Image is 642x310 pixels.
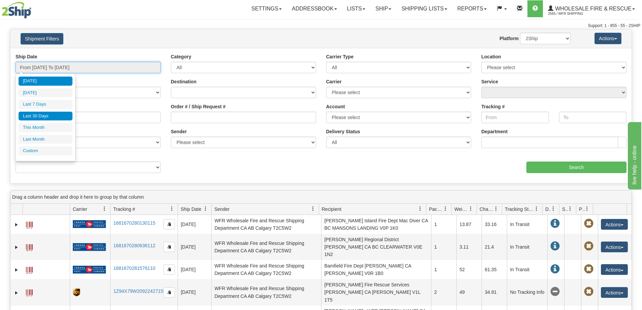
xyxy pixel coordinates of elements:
[553,6,632,11] span: WHOLESALE FIRE & RESCUE
[73,220,106,228] img: 20 - Canada Post
[482,215,507,234] td: 33.16
[543,0,640,17] a: WHOLESALE FIRE & RESCUE 2565 / WFR Shipping
[163,242,175,252] button: Copy to clipboard
[326,103,345,110] label: Account
[73,206,87,213] span: Carrier
[579,206,585,213] span: Pickup Status
[19,135,72,144] li: Last Month
[601,287,628,298] button: Actions
[10,191,632,204] div: grid grouping header
[26,264,33,275] a: Label
[13,289,20,296] a: Expand
[490,203,502,215] a: Charge filter column settings
[163,264,175,275] button: Copy to clipboard
[307,203,319,215] a: Sender filter column settings
[326,53,354,60] label: Carrier Type
[431,260,456,279] td: 1
[507,234,547,260] td: In Transit
[287,0,342,17] a: Addressbook
[548,203,559,215] a: Delivery Status filter column settings
[456,215,482,234] td: 13.87
[211,260,321,279] td: WFR Wholesale Fire and Rescue Shipping Department CA AB Calgary T2C5W2
[342,0,370,17] a: Lists
[562,206,568,213] span: Shipment Issues
[178,260,211,279] td: [DATE]
[19,123,72,132] li: This Month
[482,234,507,260] td: 21.4
[480,206,494,213] span: Charge
[454,206,468,213] span: Weight
[545,206,551,213] span: Delivery Status
[507,260,547,279] td: In Transit
[507,215,547,234] td: In Transit
[481,78,498,85] label: Service
[200,203,211,215] a: Ship Date filter column settings
[113,220,155,226] a: 1681670280130115
[550,219,560,228] span: In Transit
[507,279,547,305] td: No Tracking Info
[5,4,62,12] div: live help - online
[99,203,110,215] a: Carrier filter column settings
[321,260,431,279] td: Bamfield Fire Dept [PERSON_NAME] CA [PERSON_NAME] V0R 1B0
[163,219,175,229] button: Copy to clipboard
[26,219,33,229] a: Label
[113,288,163,294] a: 1Z94X79W2092242715
[456,234,482,260] td: 3.11
[584,287,593,297] span: Pickup Not Assigned
[113,206,135,213] span: Tracking #
[2,2,31,19] img: logo2565.jpg
[456,260,482,279] td: 52
[326,78,342,85] label: Carrier
[321,279,431,305] td: [PERSON_NAME] Fire Rescue Services [PERSON_NAME] CA [PERSON_NAME] V1L 1T5
[601,219,628,230] button: Actions
[452,0,492,17] a: Reports
[19,77,72,86] li: [DATE]
[19,146,72,156] li: Custom
[13,244,20,251] a: Expand
[19,112,72,121] li: Last 30 Days
[211,279,321,305] td: WFR Wholesale Fire and Rescue Shipping Department CA AB Calgary T2C5W2
[526,162,626,173] input: Search
[601,242,628,252] button: Actions
[431,234,456,260] td: 1
[211,234,321,260] td: WFR Wholesale Fire and Rescue Shipping Department CA AB Calgary T2C5W2
[171,53,191,60] label: Category
[73,265,106,274] img: 20 - Canada Post
[531,203,542,215] a: Tracking Status filter column settings
[113,265,155,271] a: 1681670281576110
[214,206,230,213] span: Sender
[431,215,456,234] td: 1
[481,128,508,135] label: Department
[321,215,431,234] td: [PERSON_NAME] Island Fire Dept Mac Diver CA BC MANSONS LANDING V0P 1K0
[370,0,396,17] a: Ship
[73,243,106,251] img: 20 - Canada Post
[178,234,211,260] td: [DATE]
[584,219,593,228] span: Pickup Not Assigned
[584,242,593,251] span: Pickup Not Assigned
[550,264,560,274] span: In Transit
[396,0,452,17] a: Shipping lists
[482,260,507,279] td: 61.35
[481,103,505,110] label: Tracking #
[178,279,211,305] td: [DATE]
[559,112,626,123] input: To
[429,206,443,213] span: Packages
[581,203,593,215] a: Pickup Status filter column settings
[594,33,621,44] button: Actions
[550,242,560,251] span: In Transit
[584,264,593,274] span: Pickup Not Assigned
[26,241,33,252] a: Label
[178,215,211,234] td: [DATE]
[2,23,640,29] div: Support: 1 - 855 - 55 - 2SHIP
[505,206,534,213] span: Tracking Status
[564,203,576,215] a: Shipment Issues filter column settings
[440,203,451,215] a: Packages filter column settings
[163,287,175,298] button: Copy to clipboard
[465,203,477,215] a: Weight filter column settings
[19,100,72,109] li: Last 7 Days
[326,128,360,135] label: Delivery Status
[16,53,37,60] label: Ship Date
[171,128,187,135] label: Sender
[171,78,196,85] label: Destination
[548,10,599,17] span: 2565 / WFR Shipping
